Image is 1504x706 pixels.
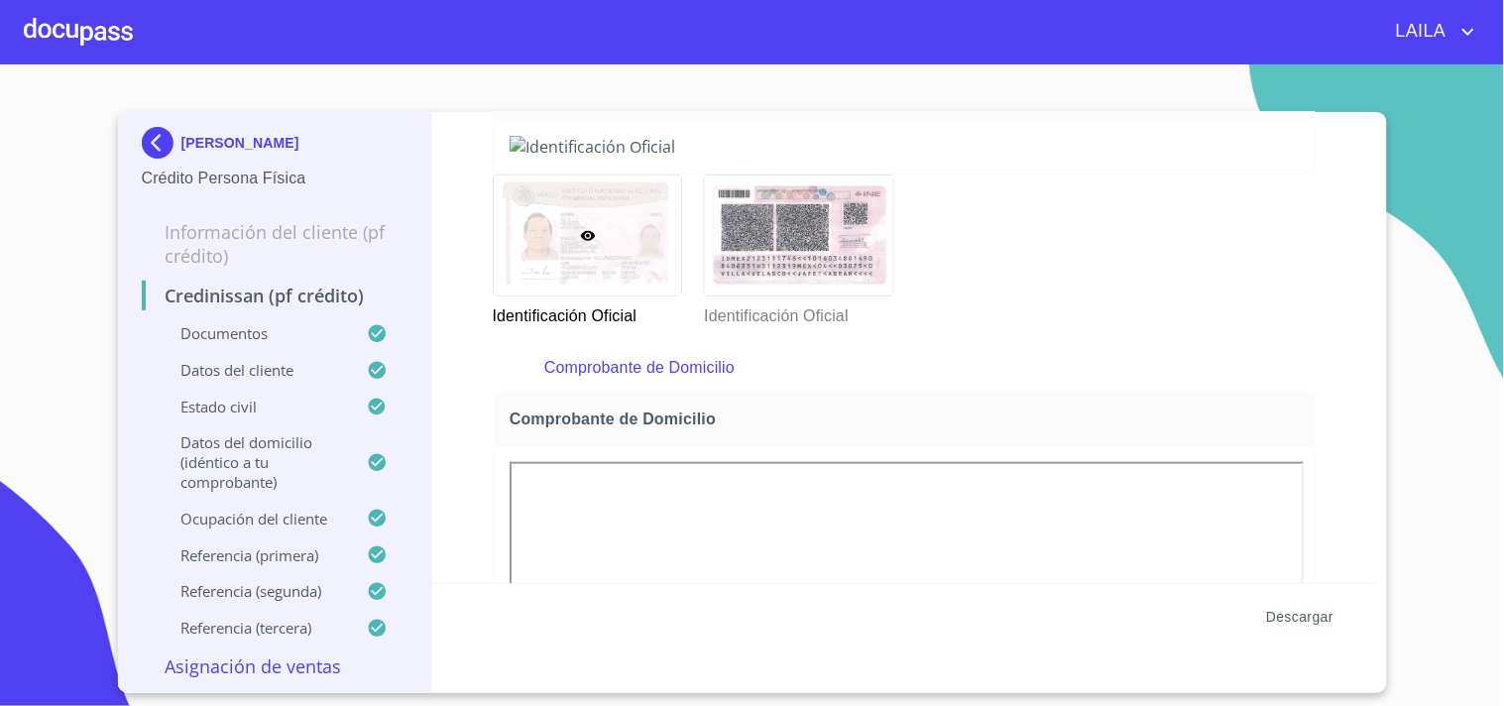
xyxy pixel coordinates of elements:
p: Ocupación del Cliente [142,509,368,529]
img: Identificación Oficial [705,176,893,295]
p: Crédito Persona Física [142,167,408,190]
p: Comprobante de Domicilio [544,356,1264,380]
span: LAILA [1381,16,1456,48]
p: Estado civil [142,397,368,416]
p: Datos del cliente [142,360,368,380]
p: Referencia (segunda) [142,581,368,601]
button: Descargar [1258,599,1341,636]
p: Identificación Oficial [493,296,681,328]
span: Descargar [1266,605,1333,630]
p: [PERSON_NAME] [181,135,299,151]
p: Referencia (primera) [142,545,368,565]
p: Identificación Oficial [704,296,892,328]
img: Docupass spot blue [142,127,181,159]
button: account of current user [1381,16,1480,48]
img: Identificación Oficial [510,136,1300,158]
p: Documentos [142,323,368,343]
p: Información del cliente (PF crédito) [142,220,408,268]
p: Asignación de Ventas [142,654,408,678]
p: Credinissan (PF crédito) [142,284,408,307]
p: Referencia (tercera) [142,618,368,638]
p: Datos del domicilio (idéntico a tu comprobante) [142,432,368,492]
div: [PERSON_NAME] [142,127,408,167]
span: Comprobante de Domicilio [510,409,1308,429]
